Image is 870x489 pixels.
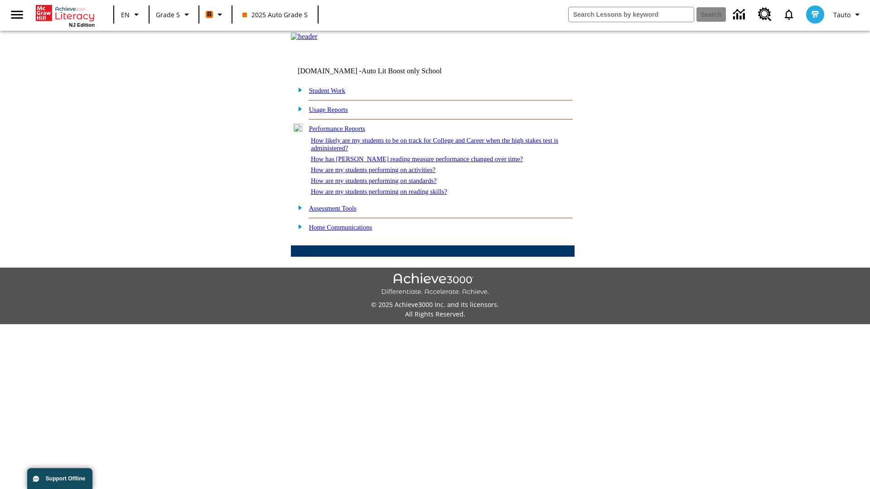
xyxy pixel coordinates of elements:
button: Select a new avatar [801,3,830,26]
button: Open side menu [4,1,30,28]
img: plus.gif [293,105,303,113]
img: plus.gif [293,86,303,94]
a: Assessment Tools [309,205,357,212]
span: Support Offline [46,475,85,482]
a: How are my students performing on reading skills? [311,188,447,195]
span: Grade 5 [156,10,180,19]
input: search field [569,7,694,22]
div: Home [36,3,95,28]
span: B [207,9,212,20]
img: plus.gif [293,222,303,230]
button: Boost Class color is orange. Change class color [202,6,229,23]
a: How are my students performing on standards? [311,177,437,184]
span: NJ Edition [69,22,95,28]
a: Home Communications [309,224,372,231]
img: Achieve3000 Differentiate Accelerate Achieve [381,273,489,296]
a: How are my students performing on activities? [311,166,435,173]
img: avatar image [806,5,824,24]
a: Resource Center, Will open in new tab [753,2,777,27]
button: Grade: Grade 5, Select a grade [152,6,196,23]
img: header [291,33,318,41]
span: 2025 Auto Grade 5 [242,10,308,19]
span: Tauto [833,10,851,19]
button: Support Offline [27,468,92,489]
button: Language: EN, Select a language [117,6,146,23]
a: Student Work [309,87,345,94]
nobr: Auto Lit Boost only School [362,67,442,75]
td: [DOMAIN_NAME] - [298,67,464,75]
a: How has [PERSON_NAME] reading measure performance changed over time? [311,155,523,163]
button: Profile/Settings [830,6,866,23]
span: EN [121,10,130,19]
a: Data Center [728,2,753,27]
a: How likely are my students to be on track for College and Career when the high stakes test is adm... [311,137,558,152]
img: minus.gif [293,124,303,132]
a: Performance Reports [309,125,365,132]
img: plus.gif [293,203,303,211]
a: Notifications [777,3,801,26]
a: Usage Reports [309,106,348,113]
